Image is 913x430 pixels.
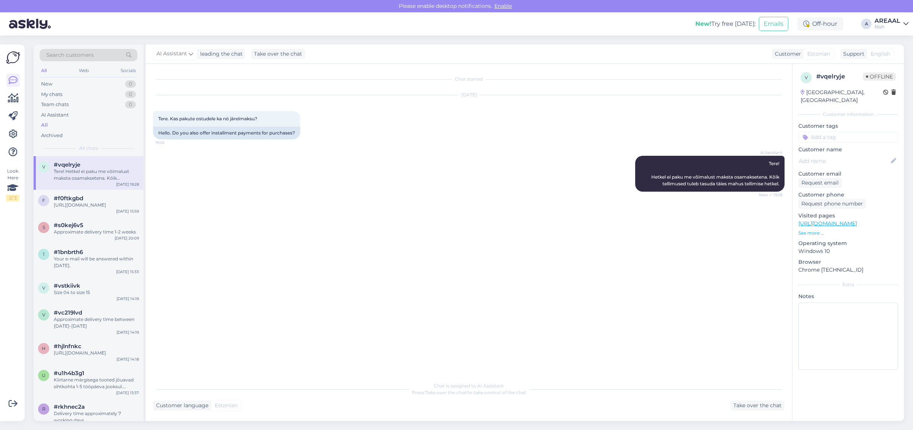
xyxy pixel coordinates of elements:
div: Take over the chat [251,49,305,59]
input: Add name [799,157,889,165]
div: AI Assistant [41,111,69,119]
div: 0 [125,91,136,98]
a: [URL][DOMAIN_NAME] [798,220,857,227]
span: #s0kej6v5 [54,222,83,229]
p: Customer name [798,146,898,154]
div: [DATE] [153,92,785,98]
div: 2 / 3 [6,195,19,201]
div: Kiirtarne märgisega tooted jõuavad sihtkohta 1-5 tööpäeva jooksul. [PERSON_NAME] märgiseta laosol... [54,377,139,390]
span: v [42,312,45,318]
button: Emails [759,17,788,31]
span: v [805,75,808,80]
span: f [42,198,45,203]
div: Approximate delivery time between [DATE]-[DATE] [54,316,139,330]
p: Operating system [798,239,898,247]
span: English [871,50,890,58]
span: u [42,372,46,378]
span: #u1h4b3g1 [54,370,84,377]
a: AREAALNish [875,18,909,30]
span: h [42,346,46,351]
div: [DATE] 13:37 [116,390,139,396]
div: Look Here [6,168,19,201]
div: Customer language [153,402,208,409]
div: Hello. Do you also offer installment payments for purchases? [153,127,300,139]
div: [DATE] 19:28 [116,182,139,187]
div: [DATE] 14:19 [117,296,139,301]
div: [DATE] 20:09 [115,235,139,241]
div: Archived [41,132,63,139]
i: 'Take over the chat' [424,390,468,395]
div: [GEOGRAPHIC_DATA], [GEOGRAPHIC_DATA] [801,89,883,104]
div: Tere! Hetkel ei paku me võimalust maksta osamaksetena. Kõik tellimused tuleb tasuda täies mahus t... [54,168,139,182]
p: See more ... [798,230,898,236]
div: [DATE] 15:33 [116,269,139,275]
span: #vqelryje [54,161,80,168]
span: #1bnbrth6 [54,249,83,256]
div: [DATE] 14:18 [117,356,139,362]
div: New [41,80,52,88]
div: Team chats [41,101,69,108]
span: #hjlnfnkc [54,343,81,350]
div: Extra [798,281,898,288]
div: Customer [772,50,801,58]
div: 0 [125,101,136,108]
span: Offline [863,72,896,81]
span: All chats [79,145,98,152]
div: Socials [119,66,137,75]
span: Tere. Kas pakute ostudele ka nö järelmaksu? [158,116,257,121]
p: Browser [798,258,898,266]
div: Nish [875,24,900,30]
div: # vqelryje [816,72,863,81]
span: v [42,285,45,291]
span: #vc219lvd [54,309,82,316]
span: s [43,225,45,230]
div: Web [77,66,90,75]
div: Approximate delivery time 1-2 weeks [54,229,139,235]
div: Request email [798,178,842,188]
span: Search customers [46,51,94,59]
div: Your e-mail will be answered within [DATE]. [54,256,139,269]
span: v [42,164,45,170]
div: [DATE] 14:19 [117,330,139,335]
span: Chat is assigned to AI Assistant [434,383,504,389]
div: Take over the chat [730,400,785,411]
span: Estonian [807,50,830,58]
div: Chat started [153,76,785,83]
p: Customer tags [798,122,898,130]
div: Delivery time approximately 7 working days [54,410,139,424]
div: Customer information [798,111,898,118]
div: [URL][DOMAIN_NAME] [54,350,139,356]
div: leading the chat [197,50,243,58]
span: #rkhnec2a [54,403,85,410]
b: New! [695,20,711,27]
p: Chrome [TECHNICAL_ID] [798,266,898,274]
p: Visited pages [798,212,898,220]
span: #vstkiivk [54,282,80,289]
div: Request phone number [798,199,866,209]
span: 1 [43,251,44,257]
input: Add a tag [798,132,898,143]
span: AI Assistant [754,150,782,155]
div: All [40,66,48,75]
p: Notes [798,293,898,300]
span: #f0ftkgbd [54,195,83,202]
p: Windows 10 [798,247,898,255]
div: [DATE] 15:59 [116,208,139,214]
div: 0 [125,80,136,88]
span: Press to take control of the chat [412,390,526,395]
span: 19:28 [155,140,183,145]
span: Estonian [215,402,237,409]
div: My chats [41,91,62,98]
div: All [41,121,48,129]
div: AREAAL [875,18,900,24]
span: Seen ✓ 19:28 [754,192,782,198]
p: Customer phone [798,191,898,199]
span: r [42,406,46,412]
p: Customer email [798,170,898,178]
div: Support [840,50,864,58]
span: Enable [492,3,514,9]
div: Try free [DATE]: [695,19,756,28]
div: [URL][DOMAIN_NAME] [54,202,139,208]
div: A [861,19,872,29]
span: AI Assistant [156,50,187,58]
